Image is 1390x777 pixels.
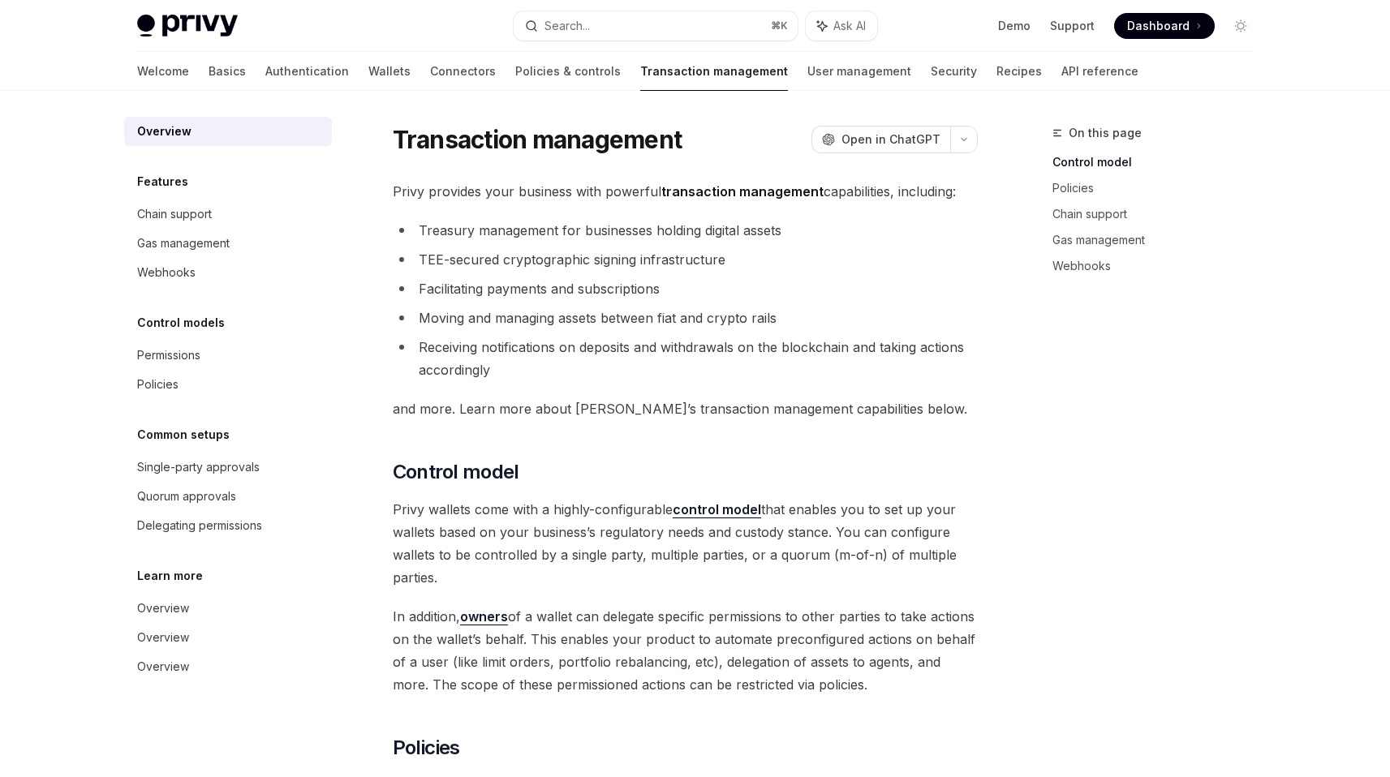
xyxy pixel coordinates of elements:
[393,277,978,300] li: Facilitating payments and subscriptions
[124,594,332,623] a: Overview
[393,248,978,271] li: TEE-secured cryptographic signing infrastructure
[124,370,332,399] a: Policies
[1114,13,1215,39] a: Dashboard
[1052,253,1267,279] a: Webhooks
[393,605,978,696] span: In addition, of a wallet can delegate specific permissions to other parties to take actions on th...
[137,425,230,444] h5: Common setups
[430,52,496,91] a: Connectors
[393,397,978,420] span: and more. Learn more about [PERSON_NAME]’s transaction management capabilities below.
[1052,175,1267,201] a: Policies
[393,459,519,485] span: Control model
[998,18,1031,34] a: Demo
[137,375,179,394] div: Policies
[515,52,621,91] a: Policies & controls
[806,11,877,41] button: Ask AI
[1052,227,1267,253] a: Gas management
[137,487,236,506] div: Quorum approvals
[996,52,1042,91] a: Recipes
[771,19,788,32] span: ⌘ K
[1069,123,1142,143] span: On this page
[393,180,978,203] span: Privy provides your business with powerful capabilities, including:
[931,52,977,91] a: Security
[673,501,761,517] strong: control model
[1228,13,1254,39] button: Toggle dark mode
[841,131,940,148] span: Open in ChatGPT
[368,52,411,91] a: Wallets
[137,599,189,618] div: Overview
[137,313,225,333] h5: Control models
[124,623,332,652] a: Overview
[1052,149,1267,175] a: Control model
[124,652,332,681] a: Overview
[137,122,192,141] div: Overview
[137,52,189,91] a: Welcome
[137,516,262,535] div: Delegating permissions
[137,263,196,282] div: Webhooks
[137,457,260,477] div: Single-party approvals
[137,15,238,37] img: light logo
[807,52,911,91] a: User management
[265,52,349,91] a: Authentication
[544,16,590,36] div: Search...
[673,501,761,518] a: control model
[124,482,332,511] a: Quorum approvals
[393,336,978,381] li: Receiving notifications on deposits and withdrawals on the blockchain and taking actions accordingly
[124,453,332,482] a: Single-party approvals
[124,341,332,370] a: Permissions
[393,735,460,761] span: Policies
[137,204,212,224] div: Chain support
[124,229,332,258] a: Gas management
[137,234,230,253] div: Gas management
[640,52,788,91] a: Transaction management
[124,117,332,146] a: Overview
[137,657,189,676] div: Overview
[124,258,332,287] a: Webhooks
[1061,52,1138,91] a: API reference
[1127,18,1190,34] span: Dashboard
[137,346,200,365] div: Permissions
[137,628,189,647] div: Overview
[833,18,866,34] span: Ask AI
[124,511,332,540] a: Delegating permissions
[514,11,798,41] button: Search...⌘K
[393,219,978,242] li: Treasury management for businesses holding digital assets
[661,183,824,200] strong: transaction management
[393,125,682,154] h1: Transaction management
[209,52,246,91] a: Basics
[124,200,332,229] a: Chain support
[137,172,188,191] h5: Features
[811,126,950,153] button: Open in ChatGPT
[1052,201,1267,227] a: Chain support
[393,307,978,329] li: Moving and managing assets between fiat and crypto rails
[137,566,203,586] h5: Learn more
[460,608,508,625] a: owners
[393,498,978,589] span: Privy wallets come with a highly-configurable that enables you to set up your wallets based on yo...
[1050,18,1095,34] a: Support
